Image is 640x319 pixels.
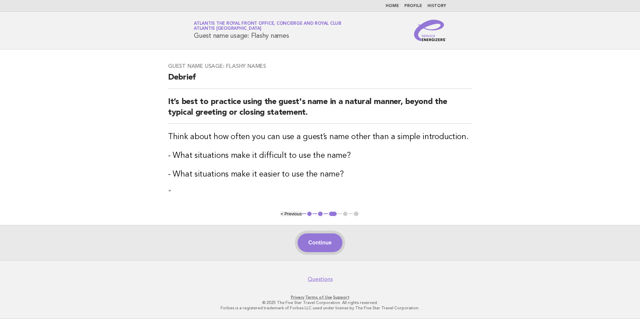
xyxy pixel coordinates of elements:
a: History [427,4,446,8]
button: 1 [306,211,313,217]
button: Continue [298,233,342,252]
a: Privacy [291,295,304,300]
a: Home [386,4,399,8]
a: Profile [404,4,422,8]
h3: Guest name usage: Flashy names [168,63,472,70]
h2: Debrief [168,72,472,89]
a: Support [333,295,349,300]
p: · · [115,295,525,300]
span: Atlantis [GEOGRAPHIC_DATA] [194,27,261,31]
p: " [168,188,472,197]
h3: - What situations make it difficult to use the name? [168,150,472,161]
h1: Guest name usage: Flashy names [194,22,341,39]
img: Service Energizers [414,20,446,41]
h3: - What situations make it easier to use the name? [168,169,472,180]
h3: Think about how often you can use a guest’s name other than a simple introduction. [168,132,472,142]
h2: It’s best to practice using the guest's name in a natural manner, beyond the typical greeting or ... [168,97,472,124]
button: 2 [317,211,324,217]
a: Questions [308,276,333,283]
p: © 2025 The Five Star Travel Corporation. All rights reserved. [115,300,525,305]
p: Forbes is a registered trademark of Forbes LLC used under license by The Five Star Travel Corpora... [115,305,525,311]
a: Atlantis The Royal Front Office, Concierge and Royal ClubAtlantis [GEOGRAPHIC_DATA] [194,21,341,31]
a: Terms of Use [305,295,332,300]
button: < Previous [281,211,302,216]
button: 3 [328,211,338,217]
